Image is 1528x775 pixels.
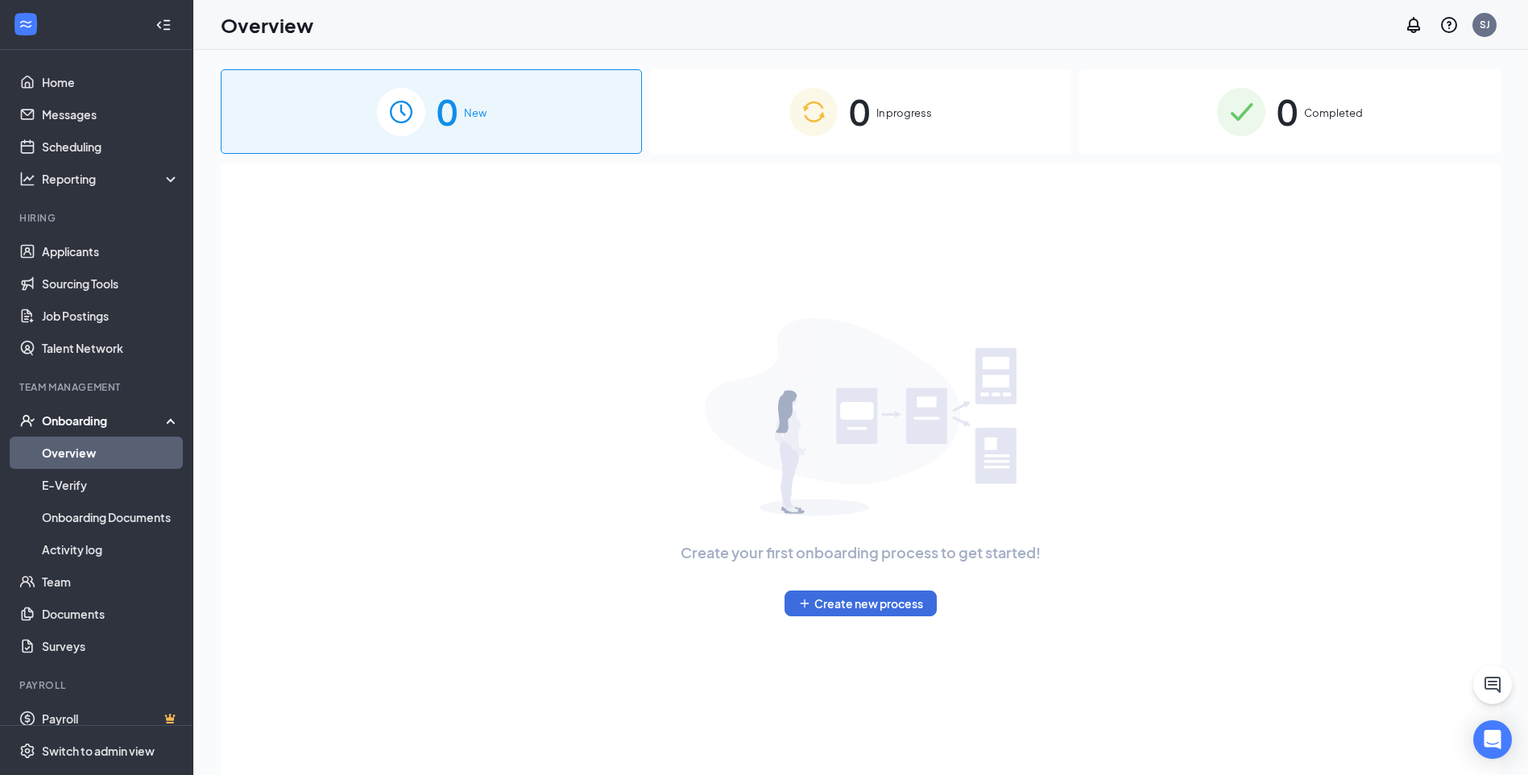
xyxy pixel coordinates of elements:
a: E-Verify [42,469,180,501]
svg: Collapse [155,17,172,33]
span: 0 [437,84,458,139]
a: Talent Network [42,332,180,364]
div: Onboarding [42,412,166,429]
span: 0 [1277,84,1298,139]
svg: UserCheck [19,412,35,429]
div: Reporting [42,171,180,187]
div: Switch to admin view [42,743,155,759]
span: 0 [849,84,870,139]
a: PayrollCrown [42,702,180,735]
a: Onboarding Documents [42,501,180,533]
div: Team Management [19,380,176,394]
svg: Plus [798,597,811,610]
svg: QuestionInfo [1439,15,1459,35]
a: Activity log [42,533,180,566]
a: Overview [42,437,180,469]
button: PlusCreate new process [785,591,937,616]
a: Team [42,566,180,598]
svg: Settings [19,743,35,759]
svg: Analysis [19,171,35,187]
a: Messages [42,98,180,131]
div: Payroll [19,678,176,692]
a: Scheduling [42,131,180,163]
h1: Overview [221,11,313,39]
a: Documents [42,598,180,630]
a: Applicants [42,235,180,267]
a: Job Postings [42,300,180,332]
svg: Notifications [1404,15,1423,35]
a: Surveys [42,630,180,662]
button: ChatActive [1473,665,1512,704]
span: Create your first onboarding process to get started! [681,541,1041,564]
div: SJ [1480,18,1490,31]
a: Sourcing Tools [42,267,180,300]
div: Hiring [19,211,176,225]
div: Open Intercom Messenger [1473,720,1512,759]
span: New [464,105,487,121]
span: Completed [1304,105,1363,121]
a: Home [42,66,180,98]
svg: ChatActive [1483,675,1502,694]
svg: WorkstreamLogo [18,16,34,32]
span: In progress [876,105,932,121]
